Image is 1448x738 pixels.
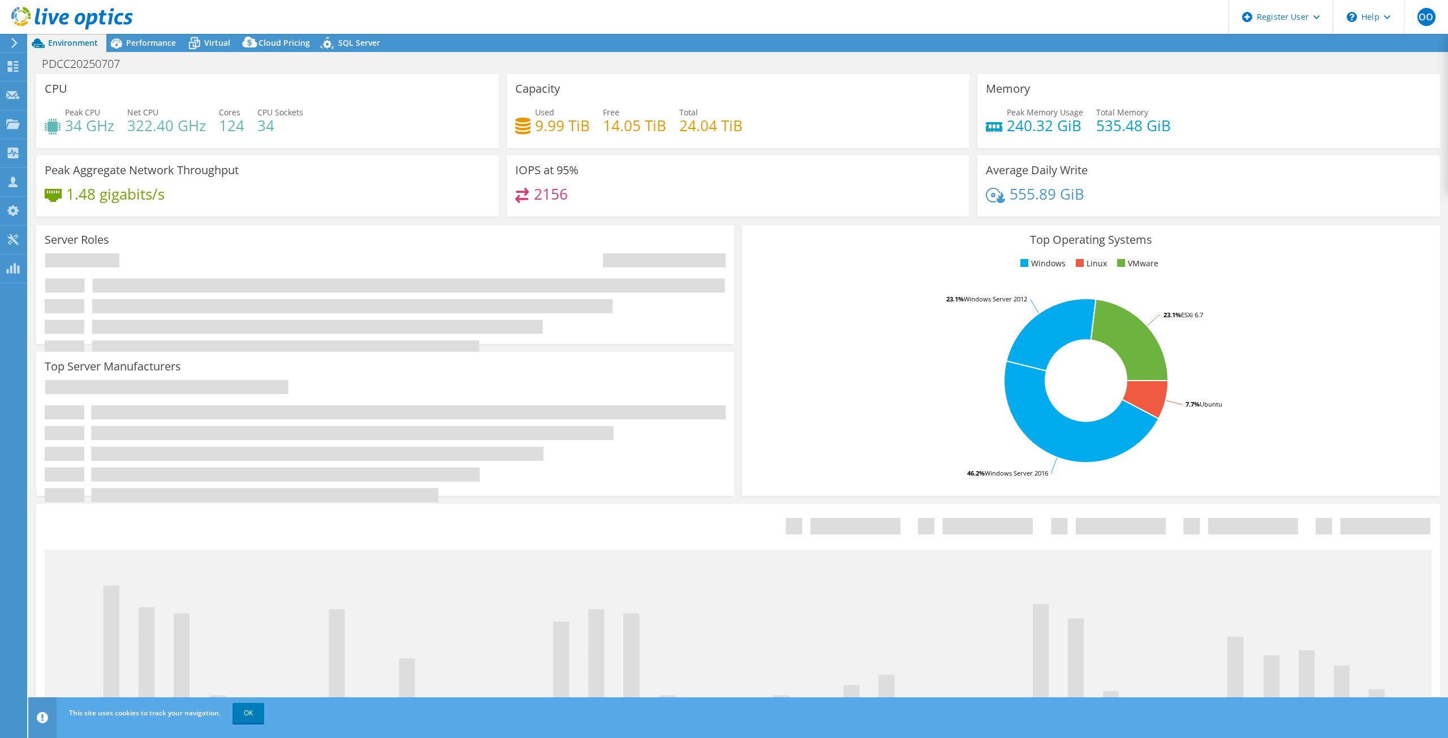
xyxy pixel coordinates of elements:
h4: 1.48 gigabits/s [66,188,165,200]
li: Windows [1018,257,1066,270]
span: This site uses cookies to track your navigation. [69,708,221,718]
span: Used [535,107,554,118]
span: Environment [48,37,98,48]
h4: 124 [219,119,244,132]
h4: 2156 [534,188,568,200]
h4: 14.05 TiB [603,119,666,132]
h4: 34 [257,119,303,132]
span: Cores [219,107,240,118]
h3: Top Server Manufacturers [45,360,181,373]
span: Performance [126,37,176,48]
li: Linux [1073,257,1107,270]
span: CPU Sockets [257,107,303,118]
tspan: Windows Server 2016 [985,469,1048,477]
h4: 322.40 GHz [127,119,206,132]
h4: 240.32 GiB [1007,119,1083,132]
tspan: Windows Server 2012 [964,295,1027,303]
h4: 9.99 TiB [535,119,590,132]
h3: Peak Aggregate Network Throughput [45,164,239,176]
h3: Memory [986,83,1030,95]
span: SQL Server [338,37,380,48]
h3: CPU [45,83,67,95]
li: VMware [1114,257,1158,270]
span: Peak CPU [65,107,100,118]
span: Peak Memory Usage [1007,107,1083,118]
tspan: 46.2% [967,469,985,477]
h3: Average Daily Write [986,164,1088,176]
tspan: 7.7% [1186,400,1200,408]
tspan: ESXi 6.7 [1181,310,1203,319]
h3: Top Operating Systems [751,234,1432,246]
h3: IOPS at 95% [515,164,579,176]
span: Free [603,107,619,118]
tspan: 23.1% [946,295,964,303]
tspan: 23.1% [1163,310,1181,319]
h3: Server Roles [45,234,109,246]
h4: 555.89 GiB [1010,188,1084,200]
h4: 34 GHz [65,119,114,132]
h4: 24.04 TiB [679,119,743,132]
span: Virtual [204,37,230,48]
tspan: Ubuntu [1200,400,1222,408]
span: Total Memory [1096,107,1148,118]
a: OK [232,703,264,723]
span: OO [1417,8,1436,26]
svg: \n [1347,12,1357,22]
span: Total [679,107,698,118]
h4: 535.48 GiB [1096,119,1171,132]
h1: PDCC20250707 [37,58,137,70]
span: Cloud Pricing [258,37,310,48]
span: Net CPU [127,107,158,118]
h3: Capacity [515,83,560,95]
